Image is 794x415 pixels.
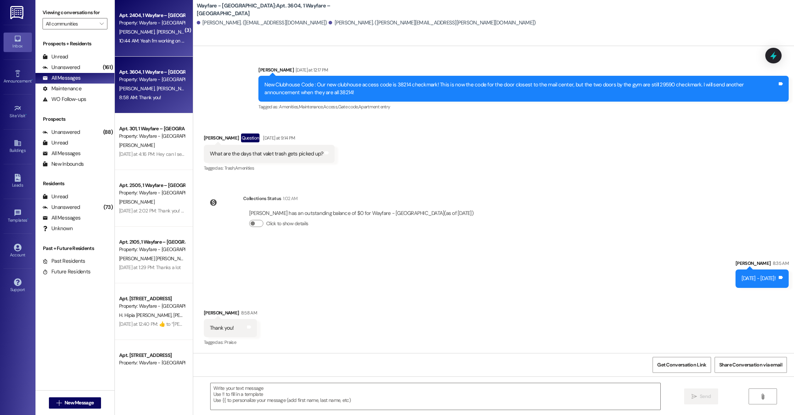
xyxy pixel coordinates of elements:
[4,172,32,191] a: Leads
[692,394,697,399] i: 
[281,195,297,202] div: 1:02 AM
[119,359,185,366] div: Property: Wayfare - [GEOGRAPHIC_DATA]
[243,195,281,202] div: Collections Status
[329,19,536,27] div: [PERSON_NAME]. ([PERSON_NAME][EMAIL_ADDRESS][PERSON_NAME][DOMAIN_NAME])
[261,134,295,142] div: [DATE] at 9:14 PM
[35,115,114,123] div: Prospects
[224,339,236,345] span: Praise
[204,309,257,319] div: [PERSON_NAME]
[204,163,335,173] div: Tagged as:
[119,264,180,271] div: [DATE] at 1:29 PM: Thanks a lot
[119,182,185,189] div: Apt. 2505, 1 Wayfare – [GEOGRAPHIC_DATA]
[338,104,359,110] span: Gate code ,
[119,76,185,83] div: Property: Wayfare - [GEOGRAPHIC_DATA]
[657,361,706,369] span: Get Conversation Link
[249,210,474,217] div: [PERSON_NAME] has an outstanding balance of $0 for Wayfare - [GEOGRAPHIC_DATA] (as of [DATE])
[119,189,185,197] div: Property: Wayfare - [GEOGRAPHIC_DATA]
[100,21,104,27] i: 
[266,220,308,227] label: Click to show details
[4,33,32,52] a: Inbox
[27,217,28,222] span: •
[210,150,324,158] div: What are the days that valet trash gets picked up?
[119,125,185,132] div: Apt. 301, 1 Wayfare – [GEOGRAPHIC_DATA]
[4,102,32,121] a: Site Visit •
[10,6,25,19] img: ResiDesk Logo
[26,112,27,117] span: •
[43,193,68,200] div: Unread
[210,324,234,332] div: Thank you!
[43,160,84,168] div: New Inbounds
[156,29,192,35] span: [PERSON_NAME]
[204,133,335,145] div: [PERSON_NAME]
[43,150,80,157] div: All Messages
[279,104,299,110] span: Amenities ,
[43,214,80,222] div: All Messages
[56,400,62,406] i: 
[43,74,80,82] div: All Messages
[43,139,68,147] div: Unread
[264,81,777,96] div: New Clubhouse Code : Our new clubhouse access code is 38214 checkmark! This is now the code for t...
[4,137,32,156] a: Buildings
[43,268,90,275] div: Future Residents
[35,40,114,47] div: Prospects + Residents
[43,64,80,71] div: Unanswered
[43,129,80,136] div: Unanswered
[35,245,114,252] div: Past + Future Residents
[43,225,73,232] div: Unknown
[119,199,155,205] span: [PERSON_NAME]
[102,202,114,213] div: (73)
[119,142,155,148] span: [PERSON_NAME]
[358,104,390,110] span: Apartment entry
[4,276,32,295] a: Support
[119,19,185,27] div: Property: Wayfare - [GEOGRAPHIC_DATA]
[119,302,185,310] div: Property: Wayfare - [GEOGRAPHIC_DATA]
[173,312,245,318] span: [PERSON_NAME] [PERSON_NAME]
[197,2,339,17] b: Wayfare - [GEOGRAPHIC_DATA]: Apt. 3604, 1 Wayfare – [GEOGRAPHIC_DATA]
[119,12,185,19] div: Apt. 2404, 1 Wayfare – [GEOGRAPHIC_DATA]
[65,399,94,407] span: New Message
[294,66,328,74] div: [DATE] at 12:17 PM
[197,19,327,27] div: [PERSON_NAME]. ([EMAIL_ADDRESS][DOMAIN_NAME])
[235,165,254,171] span: Amenities
[760,394,765,399] i: 
[323,104,338,110] span: Access ,
[35,180,114,187] div: Residents
[224,165,235,171] span: Trash ,
[299,104,323,110] span: Maintenance ,
[771,260,789,267] div: 8:35 AM
[719,361,782,369] span: Share Conversation via email
[4,207,32,226] a: Templates •
[32,78,33,83] span: •
[258,102,789,112] div: Tagged as:
[119,85,157,92] span: [PERSON_NAME]
[715,357,787,373] button: Share Conversation via email
[653,357,711,373] button: Get Conversation Link
[258,66,789,76] div: [PERSON_NAME]
[4,241,32,261] a: Account
[43,96,86,103] div: WO Follow-ups
[119,255,191,262] span: [PERSON_NAME] [PERSON_NAME]
[684,388,718,404] button: Send
[43,204,80,211] div: Unanswered
[119,295,185,302] div: Apt. [STREET_ADDRESS]
[204,337,257,347] div: Tagged as:
[119,151,430,157] div: [DATE] at 4:16 PM: Hey can I set up a day that I can have someone come and look at at my tub , it...
[742,275,776,282] div: [DATE] - [DATE]!
[119,246,185,253] div: Property: Wayfare - [GEOGRAPHIC_DATA]
[43,257,85,265] div: Past Residents
[101,127,114,138] div: (88)
[46,18,96,29] input: All communities
[119,312,173,318] span: H. Hipia [PERSON_NAME]
[700,393,711,400] span: Send
[119,38,199,44] div: 10:44 AM: Yeah I'm working on that too..
[119,207,215,214] div: [DATE] at 2:02 PM: Thank you! I'll be right down!
[119,132,185,140] div: Property: Wayfare - [GEOGRAPHIC_DATA]
[736,260,789,269] div: [PERSON_NAME]
[239,309,257,317] div: 8:58 AM
[241,133,260,142] div: Question
[119,68,185,76] div: Apt. 3604, 1 Wayfare – [GEOGRAPHIC_DATA]
[119,352,185,359] div: Apt. [STREET_ADDRESS]
[119,94,161,101] div: 8:58 AM: Thank you!
[119,238,185,246] div: Apt. 2105, 1 Wayfare – [GEOGRAPHIC_DATA]
[49,397,101,409] button: New Message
